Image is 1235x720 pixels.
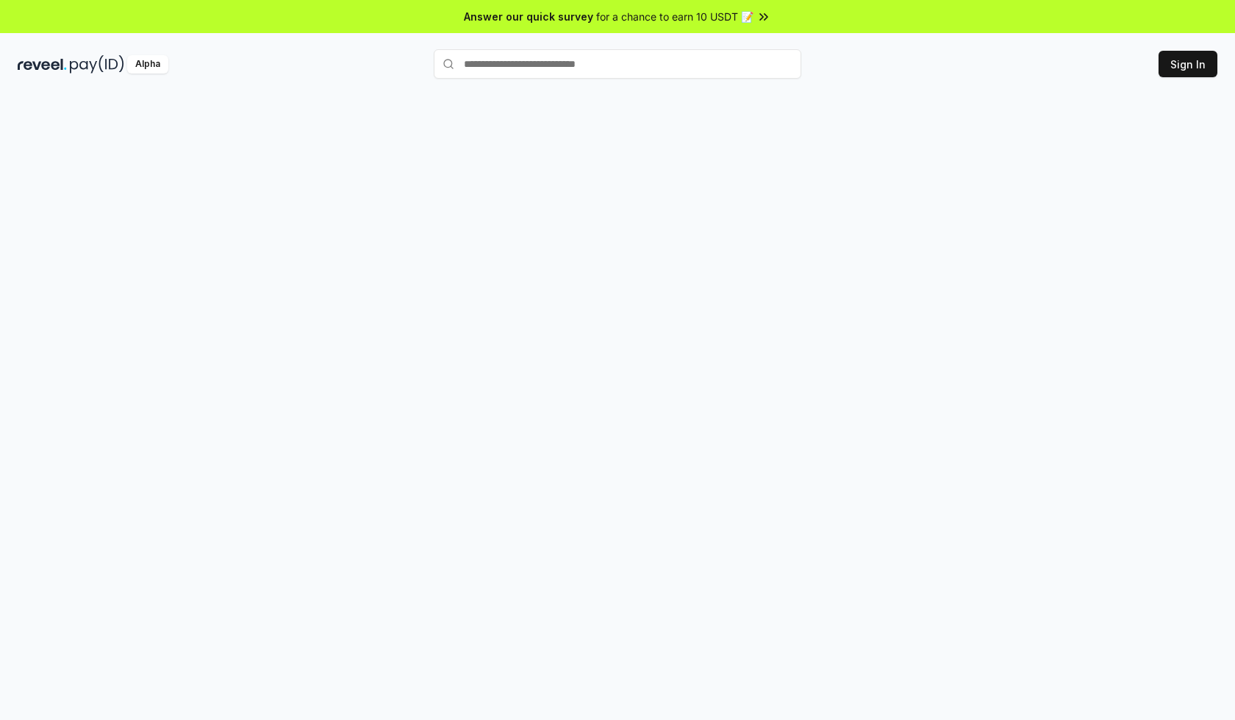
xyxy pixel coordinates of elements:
[70,55,124,74] img: pay_id
[127,55,168,74] div: Alpha
[1159,51,1217,77] button: Sign In
[464,9,593,24] span: Answer our quick survey
[18,55,67,74] img: reveel_dark
[596,9,753,24] span: for a chance to earn 10 USDT 📝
